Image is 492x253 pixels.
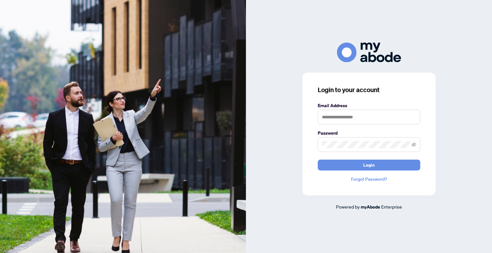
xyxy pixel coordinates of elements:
label: Password [318,130,420,137]
span: Login [363,160,375,170]
a: myAbode [361,203,380,210]
img: ma-logo [337,43,401,62]
h3: Login to your account [318,85,420,94]
a: Forgot Password? [318,176,420,183]
label: Email Address [318,102,420,109]
span: Powered by [336,204,360,210]
button: Login [318,160,420,170]
span: Enterprise [381,204,402,210]
span: eye-invisible [412,142,416,147]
